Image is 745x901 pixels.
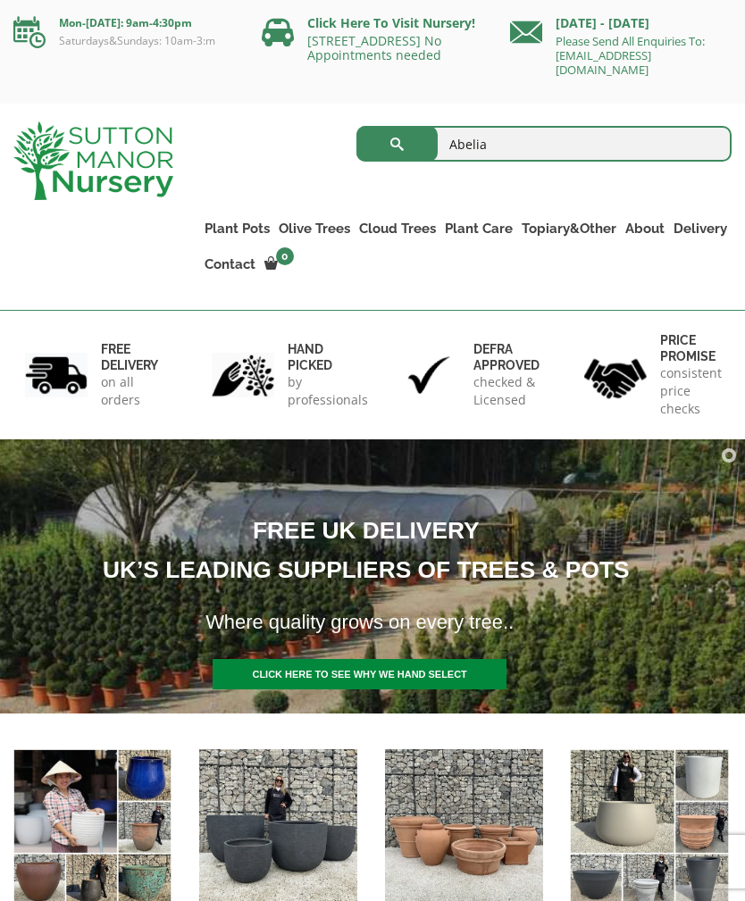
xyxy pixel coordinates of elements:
[13,34,235,48] p: Saturdays&Sundays: 10am-3:m
[356,126,732,162] input: Search...
[556,33,705,78] a: Please Send All Enquiries To: [EMAIL_ADDRESS][DOMAIN_NAME]
[517,216,621,241] a: Topiary&Other
[288,341,368,373] h6: hand picked
[307,32,441,63] a: [STREET_ADDRESS] No Appointments needed
[200,216,274,241] a: Plant Pots
[660,364,722,418] p: consistent price checks
[274,216,355,241] a: Olive Trees
[621,216,669,241] a: About
[13,13,235,34] p: Mon-[DATE]: 9am-4:30pm
[355,216,440,241] a: Cloud Trees
[101,341,162,373] h6: FREE DELIVERY
[473,373,540,409] p: checked & Licensed
[307,14,475,31] a: Click Here To Visit Nursery!
[212,353,274,398] img: 2.jpg
[398,353,460,398] img: 3.jpg
[288,373,368,409] p: by professionals
[440,216,517,241] a: Plant Care
[473,341,540,373] h6: Defra approved
[276,247,294,265] span: 0
[13,121,173,200] img: logo
[660,332,722,364] h6: Price promise
[260,252,299,277] a: 0
[584,347,647,402] img: 4.jpg
[669,216,732,241] a: Delivery
[510,13,732,34] p: [DATE] - [DATE]
[25,353,88,398] img: 1.jpg
[101,373,162,409] p: on all orders
[200,252,260,277] a: Contact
